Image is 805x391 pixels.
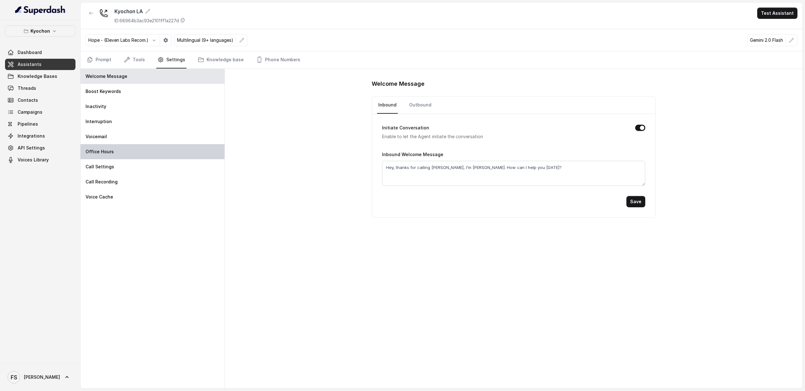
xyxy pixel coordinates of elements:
[18,61,42,68] span: Assistants
[114,8,185,15] div: Kyochon LA
[5,47,75,58] a: Dashboard
[24,374,60,380] span: [PERSON_NAME]
[31,27,50,35] p: Kyochon
[5,83,75,94] a: Threads
[382,161,645,186] textarea: Hey, thanks for calling [PERSON_NAME], I’m [PERSON_NAME]. How can I help you [DATE]?
[18,49,42,56] span: Dashboard
[5,118,75,130] a: Pipelines
[86,194,113,200] p: Voice Cache
[18,85,36,91] span: Threads
[5,154,75,166] a: Voices Library
[18,133,45,139] span: Integrations
[5,368,75,386] a: [PERSON_NAME]
[88,37,148,43] p: Hope - (Eleven Labs Recom.)
[382,133,625,140] p: Enable to let the Agent initiate the conversation
[372,79,655,89] h1: Welcome Message
[626,196,645,207] button: Save
[408,97,433,114] a: Outbound
[11,374,17,381] text: FS
[18,73,57,79] span: Knowledge Bases
[18,121,38,127] span: Pipelines
[5,130,75,142] a: Integrations
[5,71,75,82] a: Knowledge Bases
[18,97,38,103] span: Contacts
[86,164,114,170] p: Call Settings
[86,118,112,125] p: Interruption
[757,8,797,19] button: Test Assistant
[177,37,233,43] p: Multilingual (9+ languages)
[86,179,118,185] p: Call Recording
[5,59,75,70] a: Assistants
[15,5,66,15] img: light.svg
[86,149,114,155] p: Office Hours
[18,145,45,151] span: API Settings
[86,52,113,68] a: Prompt
[382,124,429,132] label: Initiate Conversation
[5,95,75,106] a: Contacts
[750,37,783,43] p: Gemini 2.0 Flash
[86,103,106,110] p: Inactivity
[377,97,398,114] a: Inbound
[377,97,650,114] nav: Tabs
[5,25,75,37] button: Kyochon
[86,133,107,140] p: Voicemail
[114,18,179,24] p: ID: 68964b3ac93e2101ff1a227d
[382,152,443,157] label: Inbound Welcome Message
[86,73,127,79] p: Welcome Message
[156,52,186,68] a: Settings
[86,52,797,68] nav: Tabs
[123,52,146,68] a: Tools
[18,109,42,115] span: Campaigns
[5,106,75,118] a: Campaigns
[86,88,121,95] p: Boost Keywords
[255,52,302,68] a: Phone Numbers
[197,52,245,68] a: Knowledge base
[18,157,49,163] span: Voices Library
[5,142,75,154] a: API Settings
